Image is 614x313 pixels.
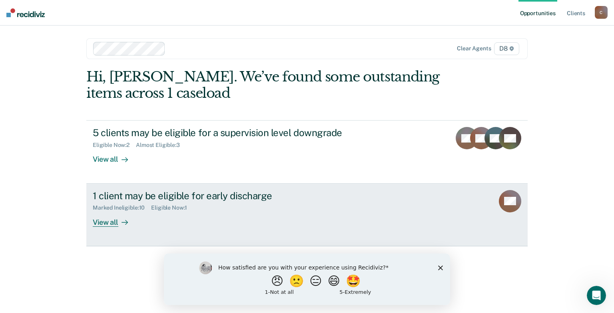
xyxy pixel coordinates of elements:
[587,286,606,305] iframe: Intercom live chat
[93,211,138,227] div: View all
[151,204,193,211] div: Eligible Now : 1
[86,120,528,183] a: 5 clients may be eligible for a supervision level downgradeEligible Now:2Almost Eligible:3View all
[93,142,136,149] div: Eligible Now : 2
[86,69,439,101] div: Hi, [PERSON_NAME]. We’ve found some outstanding items across 1 caseload
[494,42,519,55] span: D8
[93,149,138,164] div: View all
[86,184,528,246] a: 1 client may be eligible for early dischargeMarked Ineligible:10Eligible Now:1View all
[93,190,373,202] div: 1 client may be eligible for early discharge
[164,254,450,305] iframe: Survey by Kim from Recidiviz
[93,204,151,211] div: Marked Ineligible : 10
[457,45,491,52] div: Clear agents
[595,6,608,19] button: C
[93,127,373,139] div: 5 clients may be eligible for a supervision level downgrade
[136,142,186,149] div: Almost Eligible : 3
[6,8,45,17] img: Recidiviz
